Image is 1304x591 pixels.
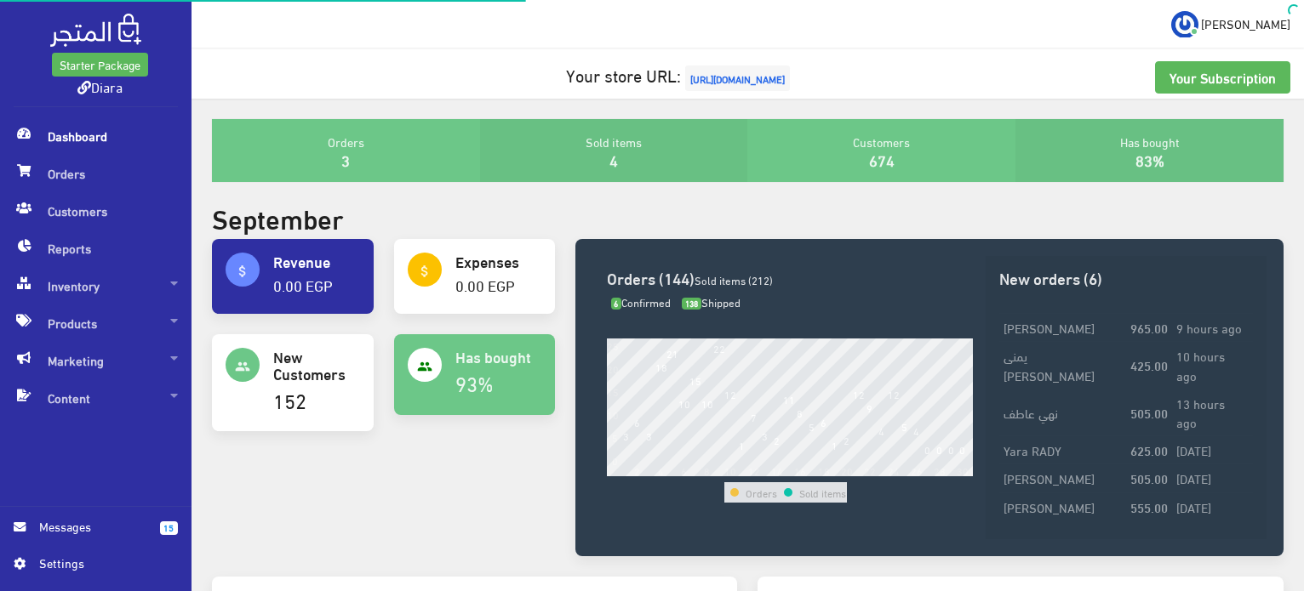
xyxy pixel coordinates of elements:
[634,464,640,476] div: 2
[1130,469,1168,487] strong: 505.00
[658,464,664,476] div: 4
[1172,314,1253,342] td: 9 hours ago
[747,119,1015,182] div: Customers
[745,482,778,503] td: Orders
[273,253,360,270] h4: Revenue
[417,359,432,374] i: people
[455,270,515,298] a: 0.00 EGP
[611,298,622,310] span: 6
[999,389,1126,435] td: نهي عاطف
[417,264,432,279] i: attach_money
[682,298,701,310] span: 138
[1130,440,1168,459] strong: 625.00
[14,230,178,267] span: Reports
[14,554,178,581] a: Settings
[273,348,360,382] h4: New Customers
[695,270,773,290] span: Sold items (212)
[14,304,178,342] span: Products
[771,464,783,476] div: 14
[888,464,900,476] div: 24
[704,464,710,476] div: 8
[39,554,163,572] span: Settings
[341,145,350,173] a: 3
[14,517,178,554] a: 15 Messages
[14,342,178,379] span: Marketing
[14,117,178,155] span: Dashboard
[864,464,876,476] div: 22
[999,342,1126,389] td: يمنى [PERSON_NAME]
[160,521,178,535] span: 15
[999,270,1253,286] h3: New orders (6)
[273,270,333,298] a: 0.00 EGP
[1172,492,1253,520] td: [DATE]
[1171,11,1198,38] img: ...
[798,482,847,503] td: Sold items
[1172,436,1253,464] td: [DATE]
[999,492,1126,520] td: [PERSON_NAME]
[212,119,480,182] div: Orders
[999,464,1126,492] td: [PERSON_NAME]
[1130,497,1168,516] strong: 555.00
[39,517,146,536] span: Messages
[1172,342,1253,389] td: 10 hours ago
[934,464,946,476] div: 28
[235,264,250,279] i: attach_money
[50,14,141,47] img: .
[1130,355,1168,374] strong: 425.00
[1155,61,1290,94] a: Your Subscription
[794,464,806,476] div: 16
[1135,145,1164,173] a: 83%
[1130,318,1168,337] strong: 965.00
[999,314,1126,342] td: [PERSON_NAME]
[455,348,542,365] h4: Has bought
[681,464,687,476] div: 6
[566,59,794,90] a: Your store URL:[URL][DOMAIN_NAME]
[273,381,306,418] a: 152
[455,253,542,270] h4: Expenses
[609,145,618,173] a: 4
[841,464,853,476] div: 20
[14,155,178,192] span: Orders
[14,192,178,230] span: Customers
[1172,464,1253,492] td: [DATE]
[869,145,895,173] a: 674
[1171,10,1290,37] a: ... [PERSON_NAME]
[77,74,123,99] a: Diara
[911,464,923,476] div: 26
[1015,119,1284,182] div: Has bought
[14,267,178,304] span: Inventory
[235,359,250,374] i: people
[1172,389,1253,435] td: 13 hours ago
[724,464,736,476] div: 10
[999,436,1126,464] td: Yara RADY
[611,292,672,312] span: Confirmed
[607,270,973,286] h3: Orders (144)
[957,464,969,476] div: 30
[52,53,148,77] a: Starter Package
[14,379,178,417] span: Content
[212,202,344,232] h2: September
[1201,13,1290,34] span: [PERSON_NAME]
[455,364,494,401] a: 93%
[818,464,830,476] div: 18
[1130,403,1168,422] strong: 505.00
[480,119,748,182] div: Sold items
[682,292,741,312] span: Shipped
[748,464,760,476] div: 12
[685,65,790,91] span: [URL][DOMAIN_NAME]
